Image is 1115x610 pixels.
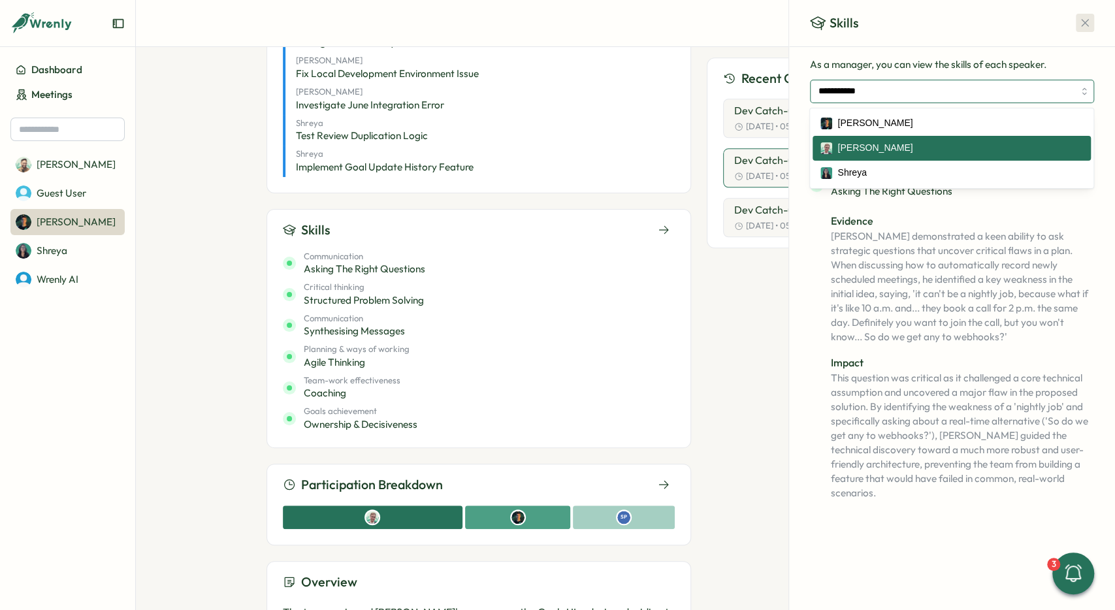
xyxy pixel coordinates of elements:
[296,98,444,112] span: Investigate June Integration Error
[837,116,913,131] div: [PERSON_NAME]
[296,160,474,174] span: Implement Goal Update History Feature
[283,506,462,529] div: Matt Brooks
[304,313,405,325] span: Communication
[837,166,866,180] div: Shreya
[10,209,125,235] a: Manish Panwar[PERSON_NAME]
[831,184,952,199] span: Asking the Right Questions
[831,371,1094,500] p: This question was critical as it challenged a core technical assumption and uncovered a major fla...
[831,355,1094,371] div: Impact
[366,511,379,524] img: Matt Brooks
[304,406,417,417] span: Goals achievement
[723,199,969,238] button: Dev Catch-up[DATE] • 05:00 PMManish PanwarMatt BrooksShreya
[723,99,969,138] button: Dev Catch-up[DATE] • 05:00 PMManish PanwarMatt BrooksShreya
[304,417,417,432] span: Ownership & Decisiveness
[820,167,832,179] img: Shreya
[10,57,125,82] a: Dashboard
[304,262,425,276] span: Asking the Right Questions
[31,88,73,102] span: Meetings
[734,105,799,117] p: Dev Catch-up
[296,118,428,129] span: Shreya
[1047,558,1060,571] div: 3
[746,220,819,232] p: [DATE] • 05:00 PM
[10,266,125,293] a: Wrenly AIWrenly AI
[304,375,400,387] span: Team-work effectiveness
[301,220,331,240] h3: Skills
[301,475,443,495] h3: Participation Breakdown
[10,238,125,264] a: ShreyaShreya
[296,86,444,98] span: [PERSON_NAME]
[573,506,675,529] div: Shreya Paradkar
[304,344,410,355] span: Planning & ways of working
[16,272,31,287] img: Wrenly AI
[1052,553,1094,594] button: 3
[734,155,799,167] p: Dev Catch-up
[296,55,479,67] span: [PERSON_NAME]
[837,141,913,155] div: [PERSON_NAME]
[37,215,116,229] p: [PERSON_NAME]
[16,157,31,172] img: Ali Khan
[621,511,627,523] span: SP
[820,118,832,129] img: Manish Panwar
[304,281,424,293] span: Critical thinking
[304,386,400,400] span: Coaching
[810,57,1094,72] p: As a manager, you can view the skills of each speaker.
[304,324,405,338] span: Synthesising Messages
[831,229,1094,344] p: [PERSON_NAME] demonstrated a keen ability to ask strategic questions that uncover critical flaws ...
[37,272,78,287] p: Wrenly AI
[301,572,357,592] h3: Overview
[16,243,31,259] img: Shreya
[741,69,813,89] h3: Recent Calls
[10,152,125,178] a: Ali Khan[PERSON_NAME]
[820,142,832,154] img: Matt Brooks
[734,204,799,216] p: Dev Catch-up
[37,244,67,258] p: Shreya
[723,149,969,188] button: Dev Catch-up[DATE] • 05:00 PMManish PanwarMatt BrooksShreya
[296,148,474,160] span: Shreya
[296,129,428,143] span: Test Review Duplication Logic
[746,121,819,133] p: [DATE] • 05:00 PM
[296,67,479,81] span: Fix Local Development Environment Issue
[304,355,410,370] span: Agile Thinking
[465,506,571,529] div: Manish Panwar
[112,17,125,30] button: Expand sidebar
[746,170,819,182] p: [DATE] • 05:00 PM
[37,186,86,201] p: Guest User
[511,511,525,524] img: Manish Panwar
[16,185,31,201] img: Guest User
[10,180,125,206] a: Guest UserGuest User
[10,82,125,107] a: Meetings
[16,214,31,230] img: Manish Panwar
[31,63,82,77] span: Dashboard
[37,157,116,172] p: [PERSON_NAME]
[304,251,425,263] span: Communication
[304,293,424,308] span: Structured Problem Solving
[831,213,1094,229] div: Evidence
